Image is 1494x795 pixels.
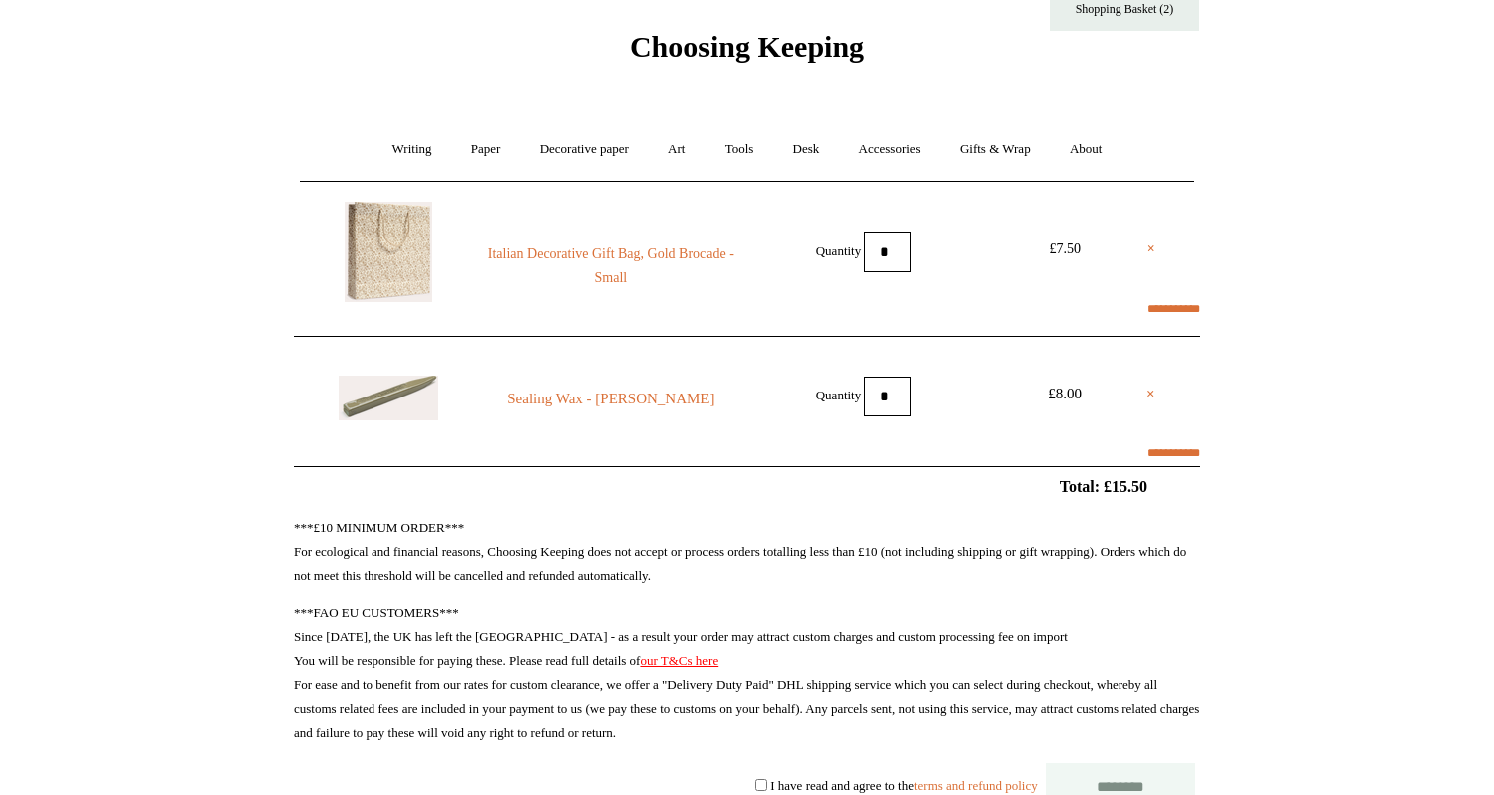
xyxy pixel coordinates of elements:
img: Italian Decorative Gift Bag, Gold Brocade - Small [345,202,432,302]
a: Accessories [841,123,939,176]
a: Choosing Keeping [630,46,864,60]
div: £7.50 [1020,237,1110,261]
a: × [1146,382,1155,405]
p: ***FAO EU CUSTOMERS*** Since [DATE], the UK has left the [GEOGRAPHIC_DATA] - as a result your ord... [294,601,1200,745]
a: Decorative paper [522,123,647,176]
a: Sealing Wax - [PERSON_NAME] [475,387,747,410]
label: Quantity [816,387,862,401]
a: terms and refund policy [914,777,1038,792]
a: Desk [775,123,838,176]
a: × [1147,237,1155,261]
a: Writing [374,123,450,176]
div: £8.00 [1020,382,1110,405]
h2: Total: £15.50 [248,477,1246,496]
label: I have read and agree to the [770,777,1037,792]
a: Italian Decorative Gift Bag, Gold Brocade - Small [475,242,747,290]
a: our T&Cs here [640,653,718,668]
span: Choosing Keeping [630,30,864,63]
a: Tools [707,123,772,176]
label: Quantity [816,242,862,257]
img: Sealing Wax - Olive Green [339,376,438,420]
a: Art [650,123,703,176]
a: Gifts & Wrap [942,123,1049,176]
a: About [1052,123,1120,176]
a: Paper [453,123,519,176]
p: ***£10 MINIMUM ORDER*** For ecological and financial reasons, Choosing Keeping does not accept or... [294,516,1200,588]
